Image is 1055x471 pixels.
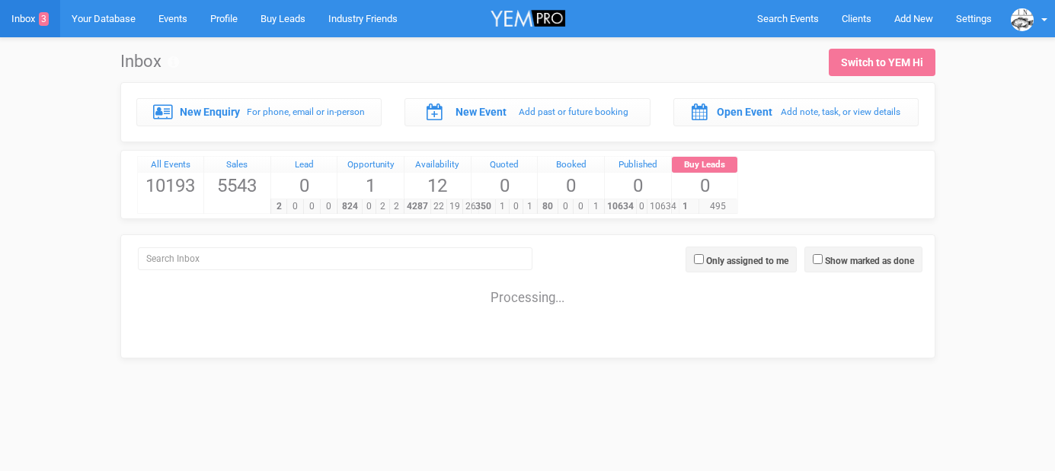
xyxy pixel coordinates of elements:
span: 824 [337,199,362,214]
span: Add New [894,13,933,24]
span: 1 [671,199,699,214]
span: 4287 [404,199,431,214]
a: Lead [271,157,337,173]
span: 0 [271,173,337,199]
span: 0 [558,199,574,214]
span: 0 [362,199,376,214]
span: 1 [588,199,604,214]
a: New Event Add past or future booking [404,98,651,126]
label: Only assigned to me [706,254,788,268]
label: Show marked as done [825,254,914,268]
span: 1 [523,199,537,214]
span: 10193 [138,173,204,199]
span: 0 [286,199,304,214]
span: 3 [39,12,49,26]
span: 2 [389,199,404,214]
span: 1 [337,173,404,199]
h1: Inbox [120,53,179,71]
span: 0 [605,173,671,199]
a: Sales [204,157,270,173]
input: Search Inbox [138,247,532,270]
a: Availability [404,157,471,173]
span: 80 [537,199,558,214]
small: For phone, email or in-person [247,107,365,117]
span: 495 [699,199,737,214]
span: 0 [672,173,738,199]
img: data [1011,8,1034,31]
span: 0 [472,173,538,199]
label: Open Event [717,104,772,119]
span: 0 [320,199,337,214]
span: 2 [376,199,390,214]
span: 10634 [604,199,637,214]
a: Buy Leads [672,157,738,173]
span: 5543 [204,173,270,199]
span: 0 [303,199,321,214]
span: 10634 [647,199,679,214]
small: Add past or future booking [519,107,628,117]
span: 1 [495,199,510,214]
span: 350 [471,199,496,214]
span: 12 [404,173,471,199]
span: 2 [270,199,288,214]
a: Opportunity [337,157,404,173]
a: Booked [538,157,604,173]
a: Quoted [472,157,538,173]
span: 19 [446,199,463,214]
span: 0 [509,199,523,214]
label: New Enquiry [180,104,240,119]
span: 0 [538,173,604,199]
a: Published [605,157,671,173]
label: New Event [456,104,507,119]
a: New Enquiry For phone, email or in-person [136,98,382,126]
span: Clients [842,13,871,24]
div: Processing... [125,274,931,304]
a: Switch to YEM Hi [829,49,935,76]
span: 22 [430,199,447,214]
div: Switch to YEM Hi [841,55,923,70]
a: Open Event Add note, task, or view details [673,98,919,126]
a: All Events [138,157,204,173]
span: Search Events [757,13,819,24]
small: Add note, task, or view details [781,107,900,117]
span: 0 [636,199,647,214]
span: 0 [573,199,589,214]
span: 26 [462,199,479,214]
